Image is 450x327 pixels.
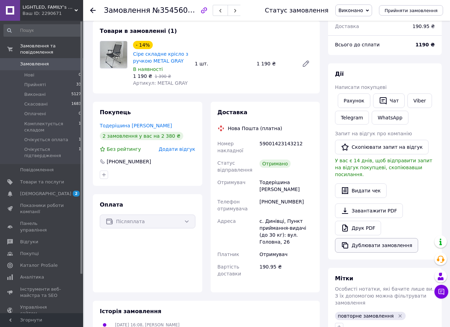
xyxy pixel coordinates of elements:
[24,91,46,98] span: Виконані
[20,202,64,215] span: Показники роботи компанії
[385,8,438,13] span: Прийняти замовлення
[338,313,394,319] span: повторне замовлення
[23,4,74,10] span: LIGHTLED, FAMILY’s LIGHT&GRILL
[24,101,48,107] span: Скасовані
[218,160,253,173] span: Статус відправлення
[218,264,241,276] span: Вартість доставки
[73,191,80,197] span: 2
[20,304,64,317] span: Управління сайтом
[254,59,296,69] div: 1 190 ₴
[258,248,314,261] div: Отримувач
[258,137,314,157] div: 59001423143212
[335,140,429,154] button: Скопіювати запит на відгук
[24,121,79,133] span: Комплектується складом
[299,57,313,71] a: Редагувати
[24,82,46,88] span: Прийняті
[335,183,387,198] button: Видати чек
[434,285,448,299] button: Чат з покупцем
[218,180,246,185] span: Отримувач
[71,91,81,98] span: 5127
[335,286,434,306] span: Особисті нотатки, які бачите лише ви. З їх допомогою можна фільтрувати замовлення
[20,274,44,280] span: Аналітика
[107,146,141,152] span: Без рейтингу
[133,80,188,86] span: Артикул: METAL GRAY
[20,61,49,67] span: Замовлення
[20,179,64,185] span: Товари та послуги
[218,109,248,116] span: Доставка
[226,125,284,132] div: Нова Пошта (платна)
[258,196,314,215] div: [PHONE_NUMBER]
[133,66,163,72] span: В наявності
[335,84,387,90] span: Написати покупцеві
[79,146,81,159] span: 1
[20,167,54,173] span: Повідомлення
[338,8,363,13] span: Виконано
[335,203,403,218] a: Завантажити PDF
[218,141,244,153] span: Номер накладної
[408,19,439,34] div: 190.95 ₴
[379,5,443,16] button: Прийняти замовлення
[20,220,64,233] span: Панель управління
[100,201,123,208] span: Оплата
[152,6,202,15] span: №354560757
[133,51,188,64] a: Сіре складне крісло з ручкою METAL GRAY
[397,313,403,319] svg: Видалити мітку
[335,111,369,125] a: Telegram
[100,41,127,68] img: Сіре складне крісло з ручкою METAL GRAY
[372,111,408,125] a: WhatsApp
[335,238,418,253] button: Дублювати замовлення
[76,82,81,88] span: 33
[258,176,314,196] div: Тодерішина [PERSON_NAME]
[259,160,291,168] div: Отримано
[338,93,370,108] button: Рахунок
[100,308,161,315] span: Історія замовлення
[335,42,380,47] span: Всього до сплати
[415,42,435,47] b: 1190 ₴
[407,93,432,108] a: Viber
[79,121,81,133] span: 1
[79,111,81,117] span: 0
[20,286,64,299] span: Інструменти веб-майстра та SEO
[265,7,328,14] div: Статус замовлення
[218,252,239,257] span: Платник
[335,24,359,29] span: Доставка
[20,43,83,55] span: Замовлення та повідомлення
[24,111,46,117] span: Оплачені
[192,59,254,69] div: 1 шт.
[335,221,381,235] a: Друк PDF
[100,132,183,140] div: 2 замовлення у вас на 2 380 ₴
[100,123,172,128] a: Тодерішина [PERSON_NAME]
[90,7,96,14] div: Повернутися назад
[100,28,177,34] span: Товари в замовленні (1)
[3,24,82,37] input: Пошук
[100,109,131,116] span: Покупець
[24,146,79,159] span: Очікується підтвердження
[20,251,39,257] span: Покупці
[373,93,405,108] button: Чат
[79,72,81,78] span: 0
[20,239,38,245] span: Відгуки
[79,137,81,143] span: 1
[155,74,171,79] span: 1 390 ₴
[218,199,248,211] span: Телефон отримувача
[20,191,71,197] span: [DEMOGRAPHIC_DATA]
[23,10,83,17] div: Ваш ID: 2290671
[24,72,34,78] span: Нові
[258,215,314,248] div: с. Динівці, Пункт приймання-видачі (до 30 кг): вул. Головна, 26
[335,71,344,77] span: Дії
[335,158,432,177] span: У вас є 14 днів, щоб відправити запит на відгук покупцеві, скопіювавши посилання.
[20,262,58,269] span: Каталог ProSale
[258,261,314,280] div: 190.95 ₴
[218,218,236,224] span: Адреса
[335,131,412,136] span: Запит на відгук про компанію
[24,137,68,143] span: Очікується оплата
[71,101,81,107] span: 1683
[104,6,150,15] span: Замовлення
[335,275,353,282] span: Мітки
[133,73,152,79] span: 1 190 ₴
[159,146,195,152] span: Додати відгук
[106,158,152,165] div: [PHONE_NUMBER]
[133,41,153,49] div: - 14%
